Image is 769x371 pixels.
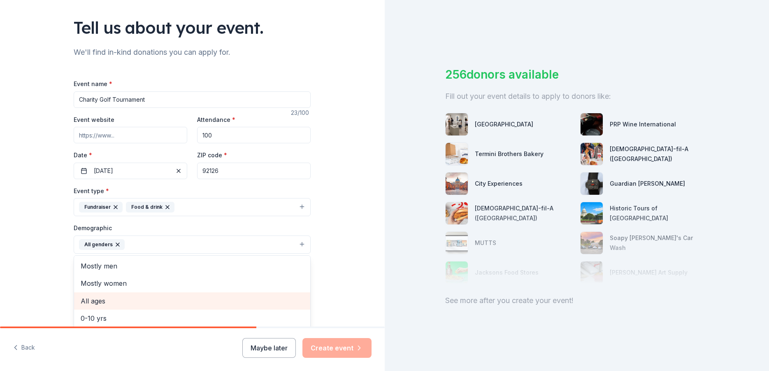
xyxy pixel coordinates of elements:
span: Mostly women [81,278,304,289]
span: 0-10 yrs [81,313,304,324]
span: Mostly men [81,261,304,271]
div: All genders [74,255,311,354]
span: All ages [81,296,304,306]
button: All genders [74,236,311,254]
div: All genders [79,239,125,250]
